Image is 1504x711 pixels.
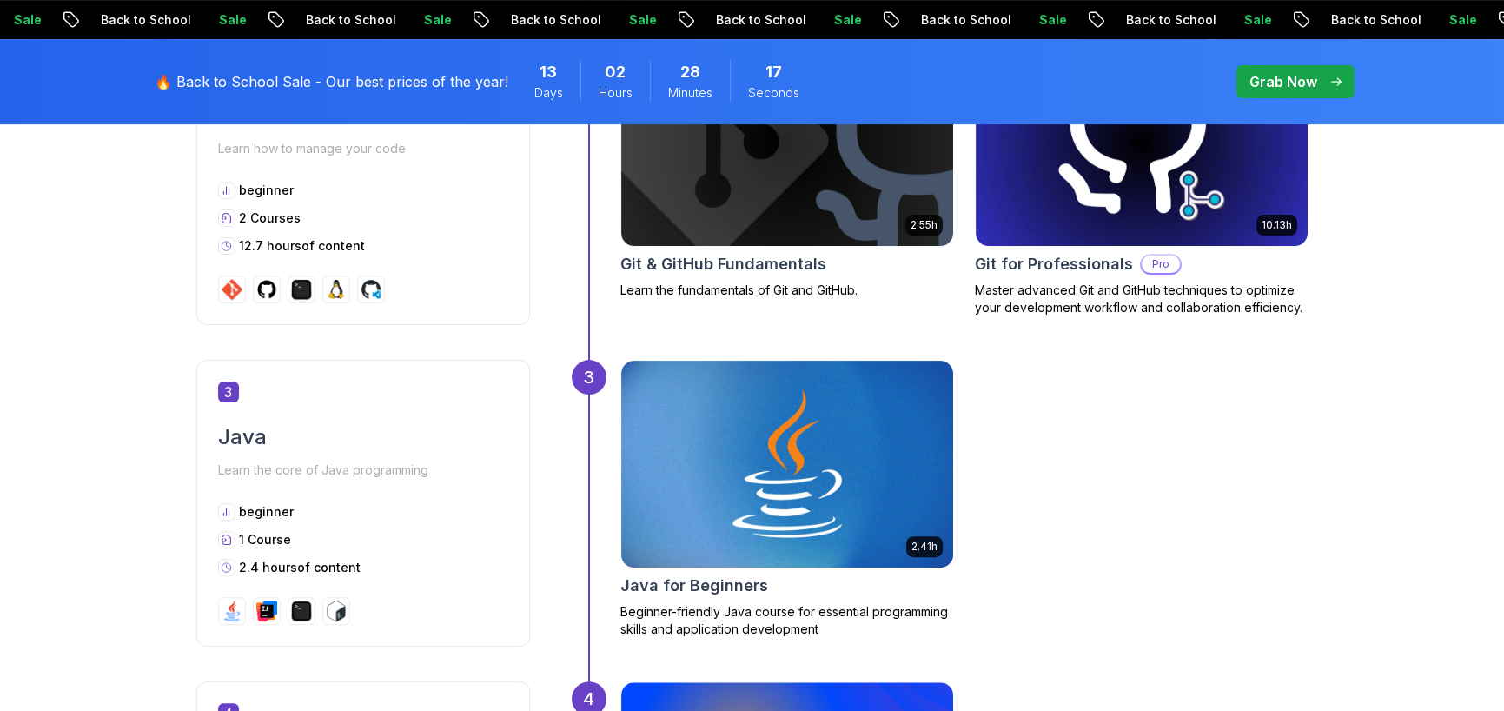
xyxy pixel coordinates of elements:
[911,218,938,232] p: 2.55h
[975,38,1309,316] a: Git for Professionals card10.13hGit for ProfessionalsProMaster advanced Git and GitHub techniques...
[239,503,294,521] p: beginner
[326,601,347,621] img: bash logo
[620,360,954,638] a: Java for Beginners card2.41hJava for BeginnersBeginner-friendly Java course for essential program...
[620,38,954,299] a: Git & GitHub Fundamentals card2.55hGit & GitHub FundamentalsLearn the fundamentals of Git and Git...
[440,11,558,29] p: Back to School
[1378,11,1434,29] p: Sale
[291,279,312,300] img: terminal logo
[235,11,353,29] p: Back to School
[291,601,312,621] img: terminal logo
[605,60,626,84] span: 2 Hours
[222,279,242,300] img: git logo
[620,282,954,299] p: Learn the fundamentals of Git and GitHub.
[239,532,291,547] span: 1 Course
[645,11,763,29] p: Back to School
[620,603,954,638] p: Beginner-friendly Java course for essential programming skills and application development
[361,279,381,300] img: codespaces logo
[239,182,294,199] p: beginner
[621,361,953,568] img: Java for Beginners card
[976,39,1308,246] img: Git for Professionals card
[353,11,408,29] p: Sale
[256,601,277,621] img: intellij logo
[911,540,938,554] p: 2.41h
[218,458,508,482] p: Learn the core of Java programming
[765,60,782,84] span: 17 Seconds
[218,382,239,402] span: 3
[599,84,633,102] span: Hours
[218,423,508,451] h2: Java
[222,601,242,621] img: java logo
[148,11,203,29] p: Sale
[256,279,277,300] img: github logo
[155,71,508,92] p: 🔥 Back to School Sale - Our best prices of the year!
[1262,218,1292,232] p: 10.13h
[1055,11,1173,29] p: Back to School
[1260,11,1378,29] p: Back to School
[218,136,508,161] p: Learn how to manage your code
[30,11,148,29] p: Back to School
[668,84,712,102] span: Minutes
[968,11,1024,29] p: Sale
[620,574,768,598] h2: Java for Beginners
[1142,256,1180,273] p: Pro
[239,210,301,225] span: 2 Courses
[850,11,968,29] p: Back to School
[1173,11,1229,29] p: Sale
[572,360,606,395] div: 3
[763,11,818,29] p: Sale
[975,252,1133,276] h2: Git for Professionals
[975,282,1309,316] p: Master advanced Git and GitHub techniques to optimize your development workflow and collaboration...
[540,60,557,84] span: 13 Days
[620,252,826,276] h2: Git & GitHub Fundamentals
[534,84,563,102] span: Days
[621,39,953,246] img: Git & GitHub Fundamentals card
[326,279,347,300] img: linux logo
[239,559,361,576] p: 2.4 hours of content
[1249,71,1317,92] p: Grab Now
[748,84,799,102] span: Seconds
[239,237,365,255] p: 12.7 hours of content
[680,60,700,84] span: 28 Minutes
[558,11,613,29] p: Sale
